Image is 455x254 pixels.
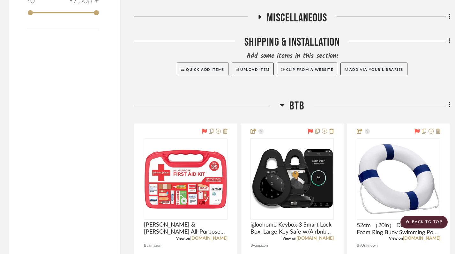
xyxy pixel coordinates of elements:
[403,236,440,241] a: [DOMAIN_NAME]
[186,68,224,71] span: Quick Add Items
[176,236,190,240] span: View on
[289,99,304,113] span: BTB
[361,243,378,249] span: Unknown
[277,63,337,75] button: Clip from a website
[148,243,161,249] span: amazon
[134,52,450,61] div: Add some items in this section:
[282,236,296,240] span: View on
[389,236,403,240] span: View on
[144,243,148,249] span: By
[250,221,334,235] span: igloohome Keybox 3 Smart Lock Box, Large Key Safe w/Airbnb Sync (iOS/Android) – Remotely Generate...
[251,139,334,219] div: 0
[357,221,440,236] span: 52cm （20in） Diameter Swim Foam Ring Buoy Swimming Pool Safety Life Preserver W/Nylon Cover Kid Ch...
[267,11,327,25] span: Miscellaneous
[255,243,268,249] span: amazon
[144,221,227,235] span: [PERSON_NAME] & [PERSON_NAME] All-Purpose Portable Compact First Aid Kit for Minor Cuts, Scrapes,...
[296,236,334,241] a: [DOMAIN_NAME]
[177,63,228,75] button: Quick Add Items
[232,63,274,75] button: Upload Item
[251,149,333,209] img: igloohome Keybox 3 Smart Lock Box, Large Key Safe w/Airbnb Sync (iOS/Android) – Remotely Generate...
[357,243,361,249] span: By
[357,144,440,214] img: 52cm （20in） Diameter Swim Foam Ring Buoy Swimming Pool Safety Life Preserver W/Nylon Cover Kid Ch...
[340,63,407,75] button: Add via your libraries
[250,243,255,249] span: By
[190,236,227,241] a: [DOMAIN_NAME]
[400,216,448,228] scroll-to-top-button: BACK TO TOP
[145,150,227,209] img: Johnson & Johnson All-Purpose Portable Compact First Aid Kit for Minor Cuts, Scrapes, Sprains & B...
